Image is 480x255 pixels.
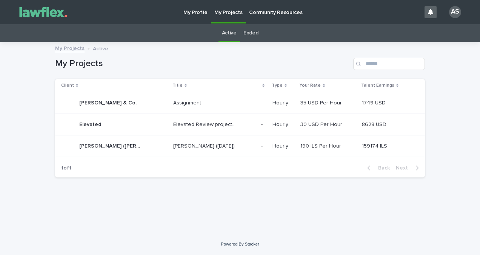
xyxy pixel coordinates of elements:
p: Hourly [272,100,294,106]
p: Elevated Review project- Alex [173,120,238,128]
button: Back [361,165,393,171]
p: - [261,98,264,106]
p: - [261,120,264,128]
p: [PERSON_NAME] & Co. [79,98,138,106]
div: AS [449,6,461,18]
span: Back [374,165,390,171]
p: Title [172,81,183,90]
p: 30 USD Per Hour [300,120,344,128]
p: [PERSON_NAME] ([DATE]) [173,141,236,149]
p: [PERSON_NAME] ([PERSON_NAME] [79,141,144,149]
p: Hourly [272,143,294,149]
a: Ended [243,24,258,42]
p: 1 of 1 [55,159,77,177]
tr: [PERSON_NAME] ([PERSON_NAME][PERSON_NAME] ([PERSON_NAME] [PERSON_NAME] ([DATE])[PERSON_NAME] ([DA... [55,135,425,157]
p: Client [61,81,74,90]
a: My Projects [55,44,85,52]
p: 1749 USD [362,98,387,106]
button: Next [393,165,425,171]
p: 159174 ILS [362,141,389,149]
p: Talent Earnings [361,81,394,90]
img: Gnvw4qrBSHOAfo8VMhG6 [15,5,72,20]
p: Hourly [272,121,294,128]
p: 35 USD Per Hour [300,98,343,106]
p: Type [272,81,283,90]
p: Assignment [173,98,203,106]
p: - [261,141,264,149]
tr: [PERSON_NAME] & Co.[PERSON_NAME] & Co. AssignmentAssignment -- Hourly35 USD Per Hour35 USD Per Ho... [55,92,425,114]
span: Next [396,165,412,171]
p: Your Rate [300,81,321,90]
p: 8628 USD [362,120,388,128]
input: Search [353,58,425,70]
p: Elevated [79,120,103,128]
p: Active [93,44,108,52]
tr: ElevatedElevated Elevated Review project- [PERSON_NAME]Elevated Review project- [PERSON_NAME] -- ... [55,114,425,135]
h1: My Projects [55,58,350,69]
p: 190 ILS Per Hour [300,141,343,149]
a: Active [222,24,237,42]
a: Powered By Stacker [221,242,259,246]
